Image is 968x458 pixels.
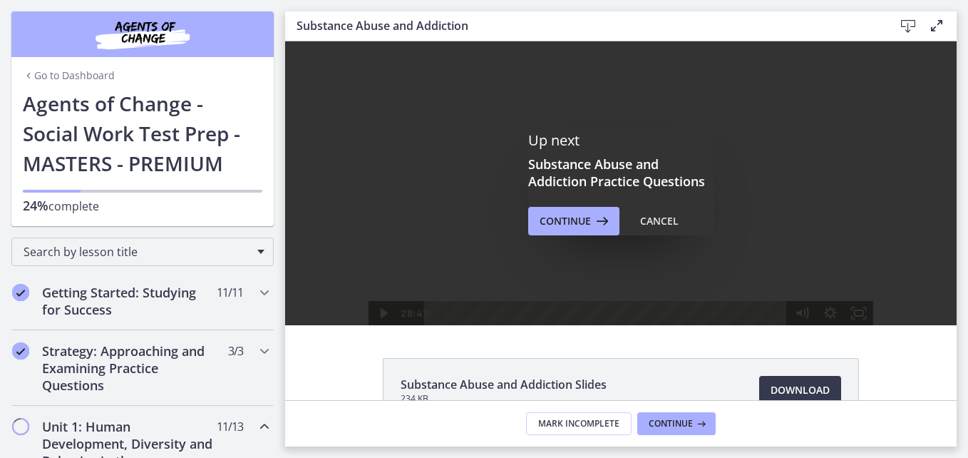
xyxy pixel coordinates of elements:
[11,238,274,266] div: Search by lesson title
[538,418,619,429] span: Mark Incomplete
[23,88,262,178] h1: Agents of Change - Social Work Test Prep - MASTERS - PREMIUM
[401,376,607,393] span: Substance Abuse and Addiction Slides
[23,68,115,83] a: Go to Dashboard
[42,342,216,394] h2: Strategy: Approaching and Examining Practice Questions
[23,197,48,214] span: 24%
[23,197,262,215] p: complete
[401,393,607,404] span: 234 KB
[528,156,714,190] h3: Substance Abuse and Addiction Practice Questions
[528,131,714,150] p: Up next
[24,244,250,260] span: Search by lesson title
[528,207,619,235] button: Continue
[771,382,830,399] span: Download
[637,412,716,435] button: Continue
[531,260,560,284] button: Show settings menu
[649,418,693,429] span: Continue
[12,284,29,301] i: Completed
[12,342,29,360] i: Completed
[560,260,588,284] button: Fullscreen
[150,260,495,284] div: Playbar
[540,213,591,230] span: Continue
[759,376,841,404] a: Download
[57,17,228,51] img: Agents of Change
[640,213,679,230] div: Cancel
[503,260,531,284] button: Mute
[228,342,243,360] span: 3 / 3
[297,17,871,34] h3: Substance Abuse and Addiction
[42,284,216,318] h2: Getting Started: Studying for Success
[83,260,112,284] button: Play Video
[629,207,690,235] button: Cancel
[217,418,243,435] span: 11 / 13
[217,284,243,301] span: 11 / 11
[526,412,632,435] button: Mark Incomplete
